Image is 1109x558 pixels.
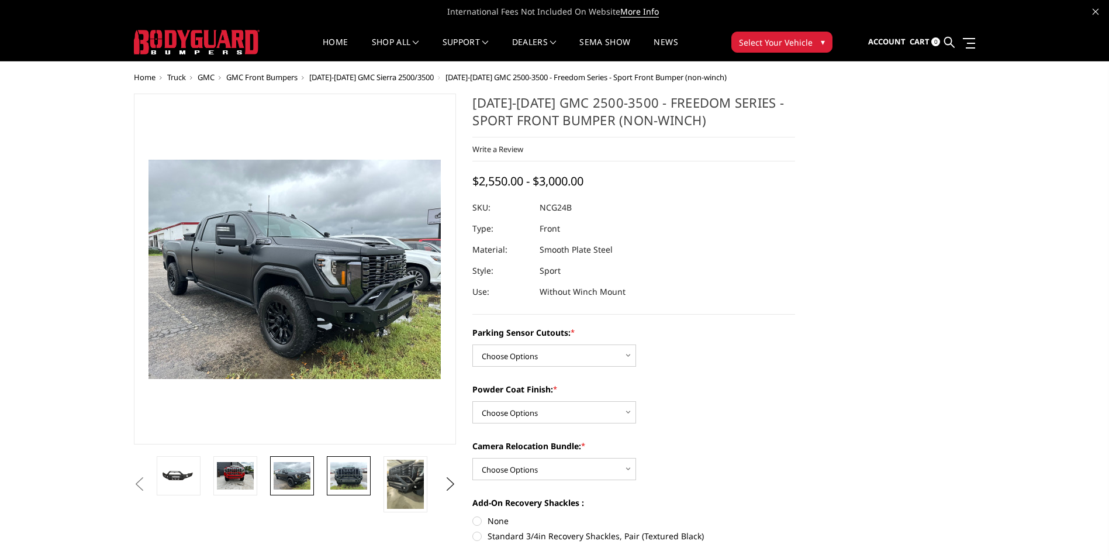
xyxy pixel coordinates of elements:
[167,72,186,82] a: Truck
[868,36,906,47] span: Account
[540,260,561,281] dd: Sport
[472,94,795,137] h1: [DATE]-[DATE] GMC 2500-3500 - Freedom Series - Sport Front Bumper (non-winch)
[931,37,940,46] span: 0
[540,218,560,239] dd: Front
[387,460,424,509] img: 2024-2025 GMC 2500-3500 - Freedom Series - Sport Front Bumper (non-winch)
[198,72,215,82] a: GMC
[472,239,531,260] dt: Material:
[309,72,434,82] a: [DATE]-[DATE] GMC Sierra 2500/3500
[274,462,310,490] img: 2024-2025 GMC 2500-3500 - Freedom Series - Sport Front Bumper (non-winch)
[739,36,813,49] span: Select Your Vehicle
[821,36,825,48] span: ▾
[540,281,626,302] dd: Without Winch Mount
[731,32,832,53] button: Select Your Vehicle
[472,260,531,281] dt: Style:
[131,476,148,493] button: Previous
[134,30,260,54] img: BODYGUARD BUMPERS
[540,197,572,218] dd: NCG24B
[134,72,156,82] a: Home
[512,38,557,61] a: Dealers
[472,383,795,395] label: Powder Coat Finish:
[472,144,523,154] a: Write a Review
[472,515,795,527] label: None
[134,94,457,445] a: 2024-2025 GMC 2500-3500 - Freedom Series - Sport Front Bumper (non-winch)
[323,38,348,61] a: Home
[472,173,583,189] span: $2,550.00 - $3,000.00
[472,326,795,339] label: Parking Sensor Cutouts:
[443,38,489,61] a: Support
[1051,502,1109,558] iframe: Chat Widget
[540,239,613,260] dd: Smooth Plate Steel
[445,72,727,82] span: [DATE]-[DATE] GMC 2500-3500 - Freedom Series - Sport Front Bumper (non-winch)
[472,497,795,509] label: Add-On Recovery Shackles :
[217,462,254,490] img: 2024-2025 GMC 2500-3500 - Freedom Series - Sport Front Bumper (non-winch)
[910,26,940,58] a: Cart 0
[330,462,367,490] img: 2024-2025 GMC 2500-3500 - Freedom Series - Sport Front Bumper (non-winch)
[226,72,298,82] a: GMC Front Bumpers
[441,476,459,493] button: Next
[160,467,197,484] img: 2024-2025 GMC 2500-3500 - Freedom Series - Sport Front Bumper (non-winch)
[472,440,795,452] label: Camera Relocation Bundle:
[472,530,795,542] label: Standard 3/4in Recovery Shackles, Pair (Textured Black)
[868,26,906,58] a: Account
[472,197,531,218] dt: SKU:
[472,281,531,302] dt: Use:
[372,38,419,61] a: shop all
[910,36,930,47] span: Cart
[579,38,630,61] a: SEMA Show
[654,38,678,61] a: News
[472,218,531,239] dt: Type:
[620,6,659,18] a: More Info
